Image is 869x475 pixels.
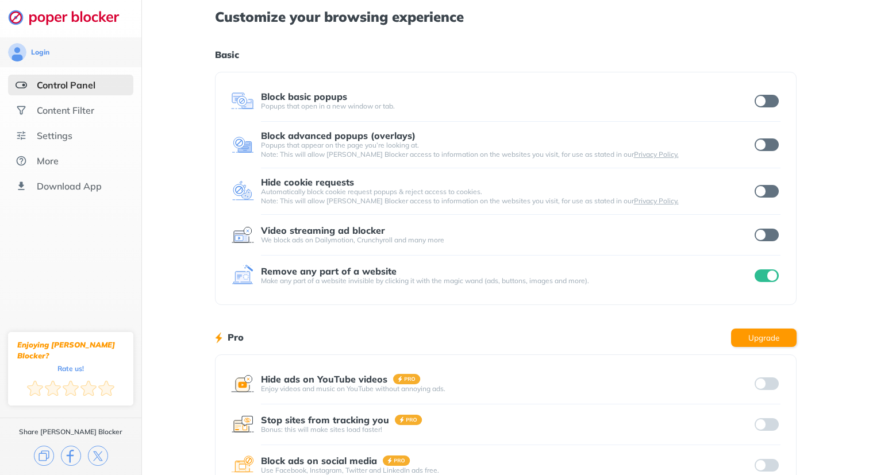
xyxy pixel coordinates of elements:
a: Privacy Policy. [634,150,679,159]
img: feature icon [231,264,254,287]
img: pro-badge.svg [395,415,422,425]
div: Use Facebook, Instagram, Twitter and LinkedIn ads free. [261,466,752,475]
div: Hide cookie requests [261,177,354,187]
div: Rate us! [57,366,84,371]
h1: Customize your browsing experience [215,9,797,24]
img: feature icon [231,133,254,156]
img: facebook.svg [61,446,81,466]
img: about.svg [16,155,27,167]
div: Remove any part of a website [261,266,397,276]
div: Settings [37,130,72,141]
div: Stop sites from tracking you [261,415,389,425]
img: avatar.svg [8,43,26,61]
div: Share [PERSON_NAME] Blocker [19,427,122,437]
img: lighting bolt [215,331,222,345]
div: We block ads on Dailymotion, Crunchyroll and many more [261,235,752,245]
img: features-selected.svg [16,79,27,91]
button: Upgrade [731,329,797,347]
div: Enjoying [PERSON_NAME] Blocker? [17,339,124,361]
img: pro-badge.svg [383,455,410,466]
img: logo-webpage.svg [8,9,132,25]
div: Bonus: this will make sites load faster! [261,425,752,434]
img: pro-badge.svg [393,374,421,384]
img: social.svg [16,105,27,116]
div: Block basic popups [261,91,347,102]
div: Block ads on social media [261,455,377,466]
img: copy.svg [34,446,54,466]
div: Video streaming ad blocker [261,225,385,235]
div: Block advanced popups (overlays) [261,130,416,141]
div: Hide ads on YouTube videos [261,374,387,384]
img: feature icon [231,223,254,246]
img: feature icon [231,90,254,113]
div: Content Filter [37,105,94,116]
div: Make any part of a website invisible by clicking it with the magic wand (ads, buttons, images and... [261,276,752,285]
div: Automatically block cookie request popups & reject access to cookies. Note: This will allow [PERS... [261,187,752,206]
div: More [37,155,59,167]
img: feature icon [231,372,254,395]
div: Popups that appear on the page you’re looking at. Note: This will allow [PERSON_NAME] Blocker acc... [261,141,752,159]
div: Popups that open in a new window or tab. [261,102,752,111]
img: download-app.svg [16,180,27,192]
div: Control Panel [37,79,95,91]
img: x.svg [88,446,108,466]
img: settings.svg [16,130,27,141]
h1: Basic [215,47,797,62]
a: Privacy Policy. [634,196,679,205]
img: feature icon [231,413,254,436]
div: Download App [37,180,102,192]
h1: Pro [228,330,244,345]
div: Login [31,48,49,57]
div: Enjoy videos and music on YouTube without annoying ads. [261,384,752,393]
img: feature icon [231,180,254,203]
